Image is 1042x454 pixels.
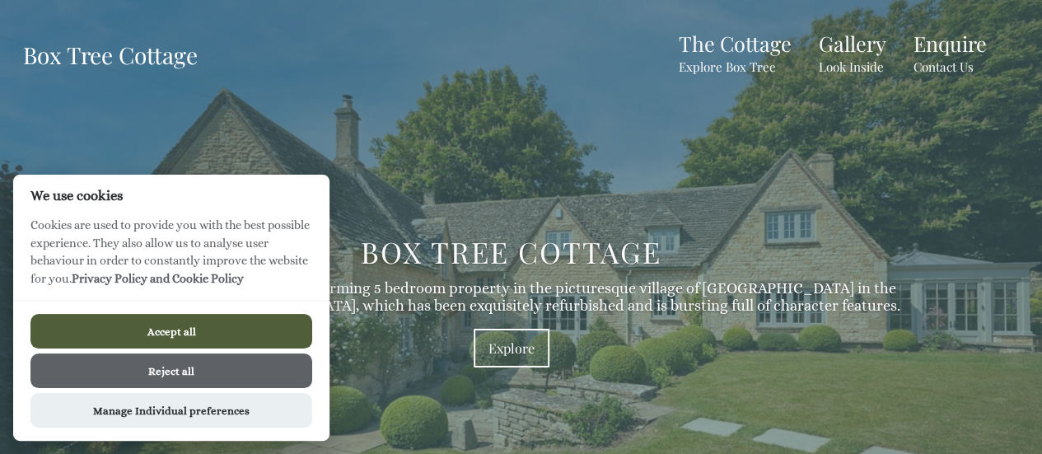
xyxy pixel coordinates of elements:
h2: Box Tree Cottage [121,232,902,271]
button: Accept all [30,314,312,349]
h2: We use cookies [13,188,329,204]
small: Explore Box Tree [679,59,792,75]
small: Look Inside [819,59,886,75]
a: Box Tree Cottage [23,40,229,70]
p: [GEOGRAPHIC_DATA] is a charming 5 bedroom property in the picturesque village of [GEOGRAPHIC_DATA... [121,279,902,314]
button: Reject all [30,353,312,388]
p: Cookies are used to provide you with the best possible experience. They also allow us to analyse ... [13,217,329,300]
small: Contact Us [914,59,987,75]
a: Explore [474,329,549,367]
a: GalleryLook Inside [819,30,886,75]
button: Manage Individual preferences [30,393,312,428]
a: Privacy Policy and Cookie Policy [72,272,244,285]
a: The CottageExplore Box Tree [679,30,792,75]
a: EnquireContact Us [914,30,987,75]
